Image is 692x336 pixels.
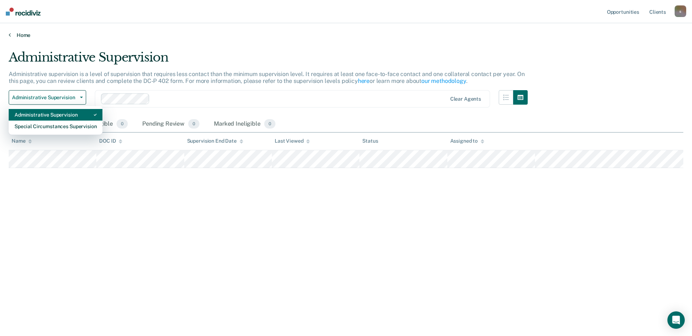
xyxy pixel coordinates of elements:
[450,96,481,102] div: Clear agents
[188,119,199,129] span: 0
[9,90,86,105] button: Administrative Supervision
[9,71,525,84] p: Administrative supervision is a level of supervision that requires less contact than the minimum ...
[275,138,310,144] div: Last Viewed
[141,116,201,132] div: Pending Review0
[14,121,97,132] div: Special Circumstances Supervision
[450,138,484,144] div: Assigned to
[99,138,122,144] div: DOC ID
[187,138,243,144] div: Supervision End Date
[667,311,685,329] div: Open Intercom Messenger
[9,32,683,38] a: Home
[421,77,466,84] a: our methodology
[12,138,32,144] div: Name
[6,8,41,16] img: Recidiviz
[264,119,275,129] span: 0
[9,50,528,71] div: Administrative Supervision
[117,119,128,129] span: 0
[14,109,97,121] div: Administrative Supervision
[675,5,686,17] button: s
[362,138,378,144] div: Status
[12,94,77,101] span: Administrative Supervision
[212,116,277,132] div: Marked Ineligible0
[358,77,370,84] a: here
